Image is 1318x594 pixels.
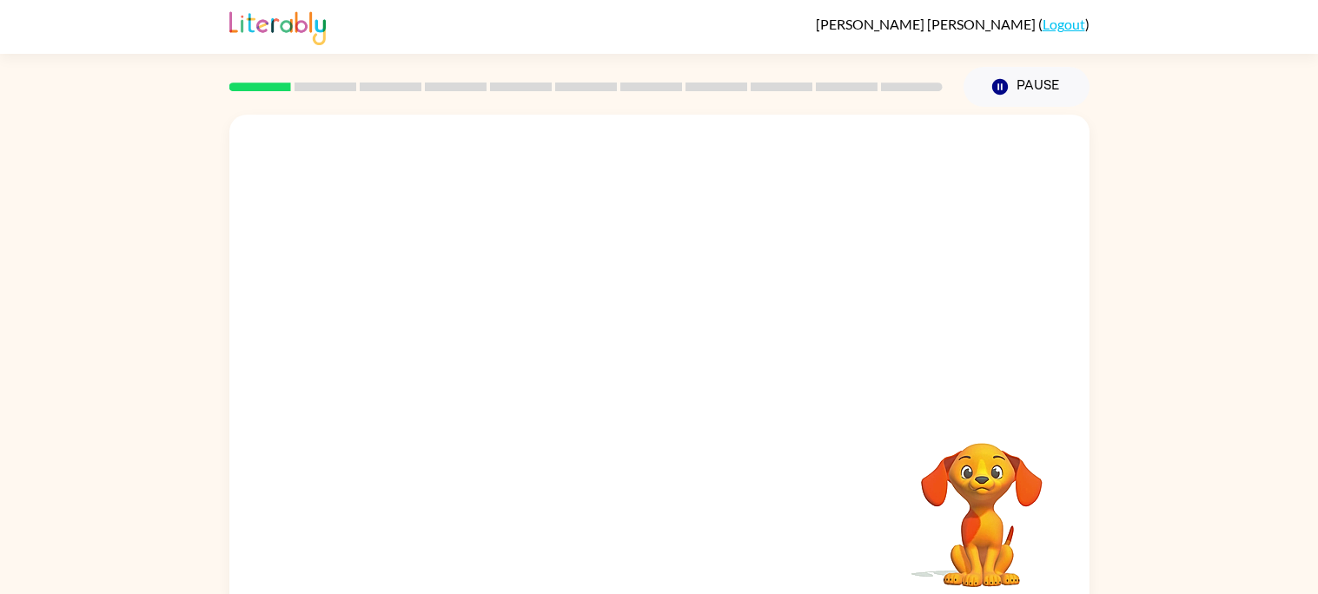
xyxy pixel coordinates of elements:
div: ( ) [816,16,1090,32]
video: Your browser must support playing .mp4 files to use Literably. Please try using another browser. [895,416,1069,590]
img: Literably [229,7,326,45]
a: Logout [1043,16,1085,32]
button: Pause [964,67,1090,107]
span: [PERSON_NAME] [PERSON_NAME] [816,16,1038,32]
